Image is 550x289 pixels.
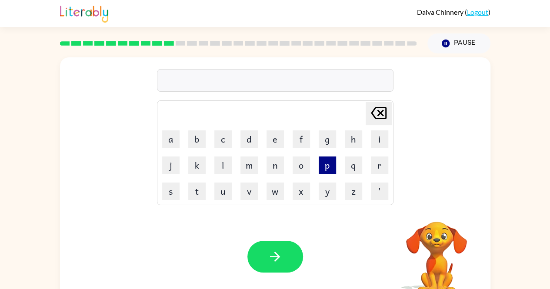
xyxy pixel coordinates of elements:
button: k [188,156,206,174]
button: v [240,183,258,200]
button: t [188,183,206,200]
span: Daiva Chinnery [417,8,465,16]
button: a [162,130,180,148]
div: ( ) [417,8,490,16]
button: n [267,156,284,174]
button: z [345,183,362,200]
button: ' [371,183,388,200]
button: p [319,156,336,174]
button: j [162,156,180,174]
a: Logout [467,8,488,16]
button: x [293,183,310,200]
button: y [319,183,336,200]
button: d [240,130,258,148]
button: f [293,130,310,148]
button: e [267,130,284,148]
button: w [267,183,284,200]
button: o [293,156,310,174]
button: r [371,156,388,174]
button: h [345,130,362,148]
button: i [371,130,388,148]
button: Pause [427,33,490,53]
button: c [214,130,232,148]
button: b [188,130,206,148]
img: Literably [60,3,108,23]
button: s [162,183,180,200]
button: q [345,156,362,174]
button: g [319,130,336,148]
button: l [214,156,232,174]
button: m [240,156,258,174]
button: u [214,183,232,200]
